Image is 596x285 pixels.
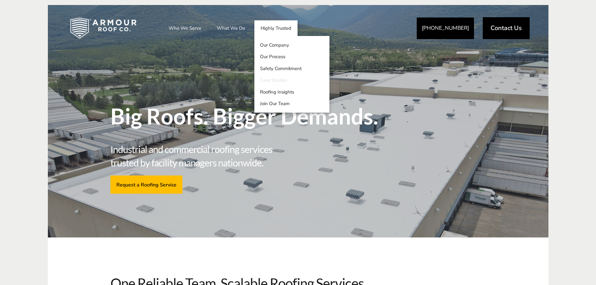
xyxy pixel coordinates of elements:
a: Roofing Insights [254,86,329,98]
span: Request a Roofing Service [116,181,176,187]
a: Contact Us [483,17,530,39]
a: Case Studies [254,74,329,86]
a: Join Our Team [254,98,329,110]
a: Request a Roofing Service [110,176,182,193]
a: [PHONE_NUMBER] [417,18,474,39]
a: Our Process [254,51,329,63]
a: Safety Commitment [254,63,329,74]
span: Contact Us [491,25,522,31]
span: Big Roofs. Bigger Demands. [110,105,389,127]
span: Industrial and commercial roofing services trusted by facility managers nationwide. [110,143,296,169]
img: Industrial and Commercial Roofing Company | Armour Roof Co. [60,13,146,44]
a: What We Do [211,20,251,36]
a: Our Company [254,39,329,51]
a: Highly Trusted [254,20,298,36]
a: Who We Serve [162,20,207,36]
